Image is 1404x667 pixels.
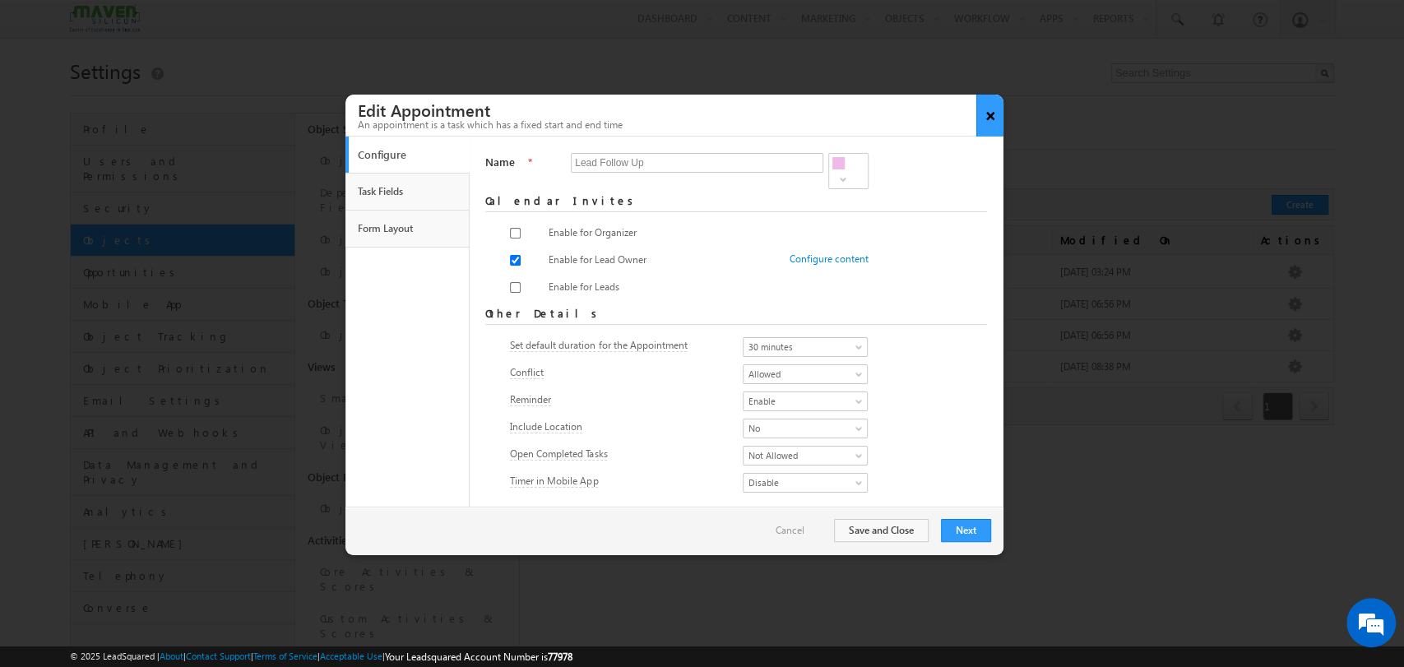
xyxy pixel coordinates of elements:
[270,8,309,48] div: Minimize live chat window
[744,340,857,354] span: 30 minutes
[510,447,607,461] span: Open Completed Tasks
[744,475,857,490] span: Disable
[510,339,687,352] span: Set default duration for the Appointment
[186,651,251,661] a: Contact Support
[385,651,572,663] span: Your Leadsquared Account Number is
[549,280,619,293] span: Enable for Leads
[743,473,868,493] a: Disable
[743,364,868,384] a: Allowed
[510,475,598,488] span: Timer in Mobile App
[776,523,821,538] a: Cancel
[320,651,382,661] a: Acceptable Use
[485,189,987,212] h3: Calendar Invites
[941,519,991,542] button: Next
[743,419,868,438] a: No
[354,141,462,169] a: Configure
[510,420,582,433] span: Include Location
[485,302,987,325] h3: Other Details
[253,651,317,661] a: Terms of Service
[744,448,857,463] span: Not Allowed
[743,337,868,357] a: 30 minutes
[160,651,183,661] a: About
[549,226,637,239] span: Enable for Organizer
[744,421,857,436] span: No
[70,649,572,665] span: © 2025 LeadSquared | | | | |
[510,366,544,379] span: Conflict
[510,393,551,406] span: Reminder
[743,391,868,411] a: Enable
[744,394,857,409] span: Enable
[834,519,929,542] button: Save and Close
[548,651,572,663] span: 77978
[358,118,1003,132] div: An appointment is a task which has a fixed start and end time
[224,507,299,529] em: Start Chat
[789,252,868,266] a: Configure content
[354,178,461,206] a: Task Fields
[976,95,1003,137] button: ×
[485,155,515,169] label: Name
[28,86,69,108] img: d_60004797649_company_0_60004797649
[86,86,276,108] div: Chat with us now
[21,152,300,493] textarea: Type your message and hit 'Enter'
[549,253,646,266] span: Enable for Lead Owner
[744,367,857,382] span: Allowed
[358,95,1003,118] h3: Edit Appointment
[354,215,461,243] a: Form Layout
[743,446,868,466] a: Not Allowed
